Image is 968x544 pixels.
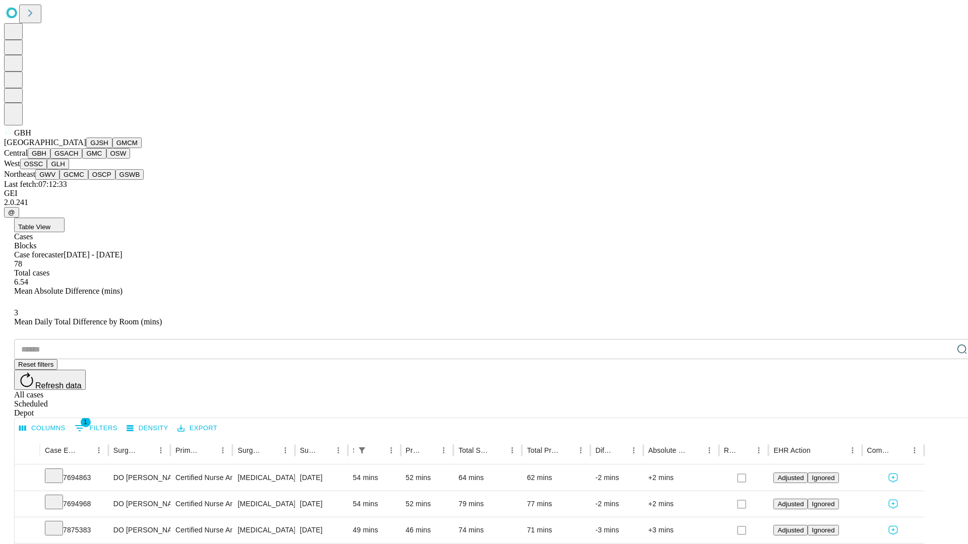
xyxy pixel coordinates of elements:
div: EHR Action [773,446,810,454]
button: Menu [907,443,922,457]
button: Menu [92,443,106,457]
span: Adjusted [777,526,804,534]
button: GJSH [86,138,112,148]
span: Ignored [812,500,834,508]
span: Mean Absolute Difference (mins) [14,287,123,295]
button: Export [175,421,220,436]
span: Total cases [14,268,49,277]
button: Select columns [17,421,68,436]
span: Case forecaster [14,250,64,259]
button: Sort [893,443,907,457]
button: Menu [752,443,766,457]
span: Northeast [4,170,35,178]
button: GWV [35,169,59,180]
div: DO [PERSON_NAME] [PERSON_NAME] Do [113,465,165,491]
button: Adjusted [773,525,808,535]
button: Sort [264,443,278,457]
div: Absolute Difference [648,446,687,454]
button: Adjusted [773,472,808,483]
span: [GEOGRAPHIC_DATA] [4,138,86,147]
span: Mean Daily Total Difference by Room (mins) [14,317,162,326]
div: Resolved in EHR [724,446,737,454]
button: Menu [505,443,519,457]
button: Expand [20,469,35,487]
div: +2 mins [648,491,714,517]
button: Sort [688,443,702,457]
span: [DATE] - [DATE] [64,250,122,259]
button: GBH [28,148,50,159]
button: GMCM [112,138,142,148]
div: [MEDICAL_DATA] [237,517,289,543]
div: -3 mins [595,517,638,543]
span: Adjusted [777,500,804,508]
button: Sort [317,443,331,457]
div: [MEDICAL_DATA] WITH [MEDICAL_DATA] AND/OR [MEDICAL_DATA] WITH OR WITHOUT D\T\C [237,465,289,491]
button: Sort [140,443,154,457]
span: 6.54 [14,278,28,286]
span: Last fetch: 07:12:33 [4,180,67,188]
button: Menu [154,443,168,457]
div: 52 mins [406,491,449,517]
button: Menu [437,443,451,457]
span: Adjusted [777,474,804,482]
div: 77 mins [527,491,585,517]
div: -2 mins [595,465,638,491]
div: +3 mins [648,517,714,543]
div: Comments [867,446,892,454]
span: Refresh data [35,381,82,390]
button: OSW [106,148,131,159]
button: GSACH [50,148,82,159]
div: 7875383 [45,517,103,543]
button: Refresh data [14,370,86,390]
span: 1 [81,417,91,427]
div: 1 active filter [355,443,369,457]
button: Menu [627,443,641,457]
div: Surgery Name [237,446,263,454]
div: [DATE] [300,491,343,517]
span: Reset filters [18,361,53,368]
span: 3 [14,308,18,317]
button: GLH [47,159,69,169]
button: Show filters [72,420,120,436]
div: 54 mins [353,491,396,517]
div: 7694968 [45,491,103,517]
span: Ignored [812,474,834,482]
span: Table View [18,223,50,231]
div: 64 mins [458,465,517,491]
button: OSCP [88,169,115,180]
div: Certified Nurse Anesthetist [175,517,227,543]
div: DO [PERSON_NAME] [PERSON_NAME] Do [113,491,165,517]
div: DO [PERSON_NAME] [PERSON_NAME] Do [113,517,165,543]
button: Expand [20,522,35,539]
span: GBH [14,128,31,137]
button: Menu [278,443,292,457]
div: Surgery Date [300,446,316,454]
div: Certified Nurse Anesthetist [175,491,227,517]
button: Sort [370,443,384,457]
div: 74 mins [458,517,517,543]
button: Menu [845,443,860,457]
button: Sort [812,443,826,457]
div: Predicted In Room Duration [406,446,422,454]
span: @ [8,209,15,216]
div: Surgeon Name [113,446,139,454]
div: 49 mins [353,517,396,543]
button: Menu [384,443,398,457]
div: Scheduled In Room Duration [353,446,354,454]
button: Menu [331,443,345,457]
button: Sort [202,443,216,457]
div: GEI [4,189,964,198]
button: Sort [422,443,437,457]
div: 54 mins [353,465,396,491]
div: [MEDICAL_DATA] WITH [MEDICAL_DATA] AND/OR [MEDICAL_DATA] WITH OR WITHOUT D\T\C [237,491,289,517]
div: +2 mins [648,465,714,491]
button: Table View [14,218,65,232]
button: Menu [216,443,230,457]
div: Total Scheduled Duration [458,446,490,454]
div: [DATE] [300,465,343,491]
button: Menu [574,443,588,457]
button: Menu [702,443,716,457]
span: Central [4,149,28,157]
div: 2.0.241 [4,198,964,207]
button: Adjusted [773,499,808,509]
